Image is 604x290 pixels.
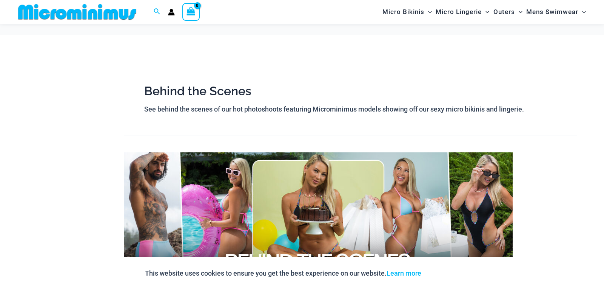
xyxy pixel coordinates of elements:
[482,2,489,22] span: Menu Toggle
[144,83,556,100] h1: Behind the Scenes
[492,2,524,22] a: OutersMenu ToggleMenu Toggle
[168,9,175,16] a: Account icon link
[144,104,556,115] p: See behind the scenes of our hot photoshoots featuring Microminimus models showing off our sexy m...
[424,2,432,22] span: Menu Toggle
[15,3,139,20] img: MM SHOP LOGO FLAT
[382,2,424,22] span: Micro Bikinis
[493,2,515,22] span: Outers
[578,2,586,22] span: Menu Toggle
[145,268,421,279] p: This website uses cookies to ensure you get the best experience on our website.
[434,2,491,22] a: Micro LingerieMenu ToggleMenu Toggle
[524,2,588,22] a: Mens SwimwearMenu ToggleMenu Toggle
[526,2,578,22] span: Mens Swimwear
[154,7,160,17] a: Search icon link
[387,269,421,277] a: Learn more
[427,264,459,282] button: Accept
[381,2,434,22] a: Micro BikinisMenu ToggleMenu Toggle
[436,2,482,22] span: Micro Lingerie
[379,1,589,23] nav: Site Navigation
[124,152,513,289] img: 2025 MM Sexy Birthday Bikinis
[182,3,200,20] a: View Shopping Cart, empty
[515,2,522,22] span: Menu Toggle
